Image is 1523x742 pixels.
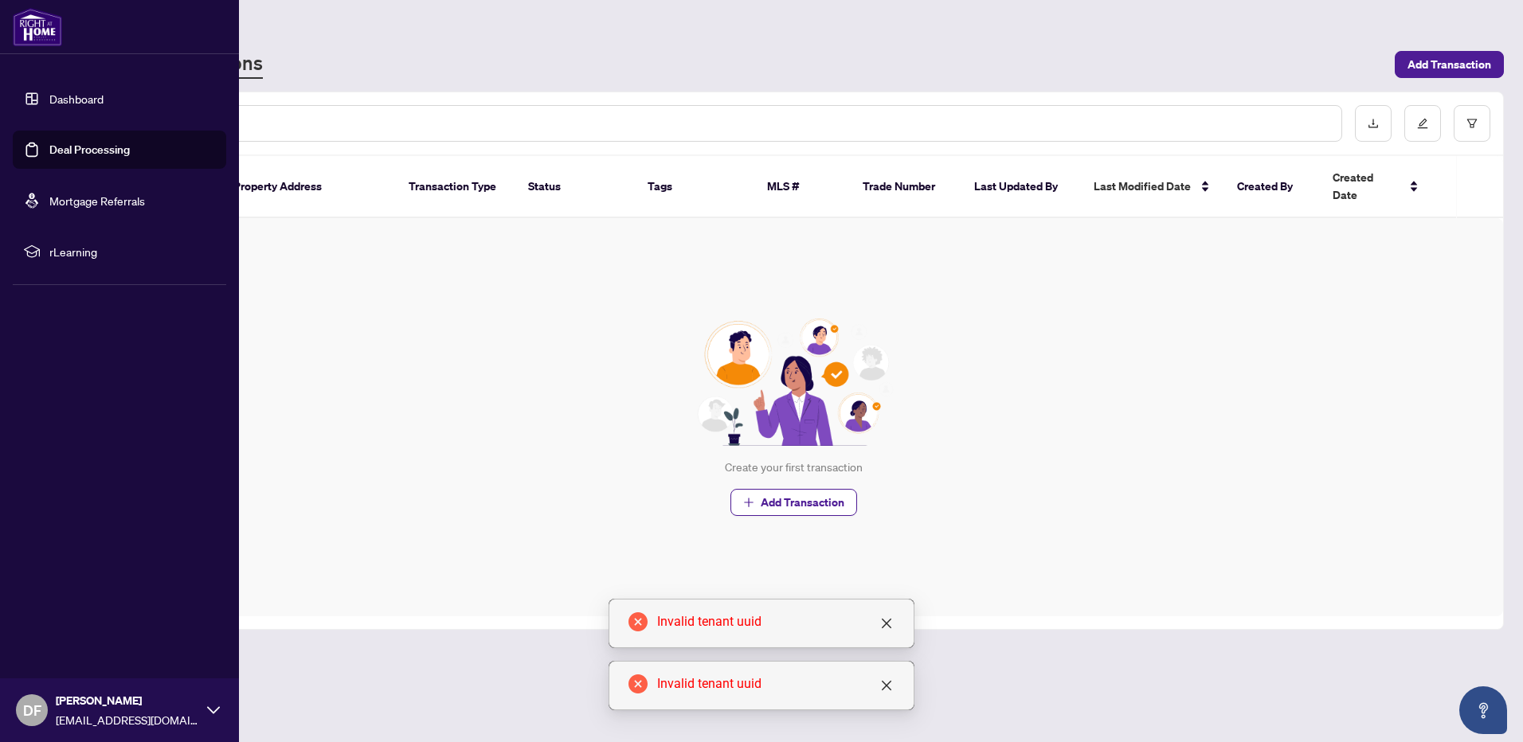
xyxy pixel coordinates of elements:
span: Add Transaction [761,490,844,515]
button: filter [1454,105,1490,142]
img: logo [13,8,62,46]
span: close-circle [628,612,648,631]
button: download [1355,105,1392,142]
div: Create your first transaction [725,459,863,476]
th: Trade Number [850,156,961,218]
span: DF [23,699,41,721]
button: Open asap [1459,686,1507,734]
th: Created Date [1320,156,1431,218]
span: [EMAIL_ADDRESS][DOMAIN_NAME] [56,711,199,728]
span: [PERSON_NAME] [56,692,199,709]
span: rLearning [49,243,215,260]
th: Created By [1224,156,1320,218]
a: Close [878,615,895,632]
th: Tags [635,156,754,218]
span: close-circle [628,674,648,693]
span: plus [743,497,754,508]
span: close [880,679,893,692]
span: download [1368,118,1379,129]
span: Created Date [1333,169,1400,204]
span: Add Transaction [1408,52,1491,77]
button: Add Transaction [730,489,857,516]
th: Transaction Type [396,156,515,218]
th: Property Address [221,156,396,218]
span: close [880,617,893,630]
div: Invalid tenant uuid [657,612,895,631]
a: Close [878,677,895,694]
a: Mortgage Referrals [49,193,145,208]
th: Status [515,156,635,218]
span: edit [1417,118,1428,129]
th: Last Updated By [961,156,1081,218]
a: Deal Processing [49,143,130,157]
a: Dashboard [49,92,104,106]
button: edit [1404,105,1441,142]
span: filter [1466,118,1478,129]
th: Last Modified Date [1081,156,1224,218]
span: Last Modified Date [1094,178,1191,195]
button: Add Transaction [1395,51,1504,78]
div: Invalid tenant uuid [657,674,895,693]
th: MLS # [754,156,850,218]
img: Null State Icon [691,318,896,446]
